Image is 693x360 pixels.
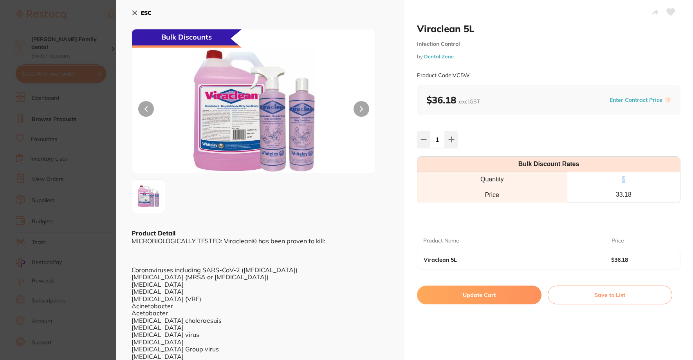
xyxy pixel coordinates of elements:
[134,182,162,210] img: Zw
[180,49,327,173] img: Zw
[34,30,135,37] p: Message from Restocq, sent 5d ago
[417,157,680,172] th: Bulk Discount Rates
[607,96,665,104] button: Enter Contract Price
[132,229,175,237] b: Product Detail
[567,187,680,203] th: 33.18
[417,54,680,60] small: by
[34,23,134,68] span: It has been 14 days since you have started your Restocq journey. We wanted to do a check in and s...
[417,72,470,79] small: Product Code: VC5W
[548,286,672,304] button: Save to List
[417,187,567,203] td: Price
[132,29,242,48] div: Bulk Discounts
[426,94,480,106] b: $36.18
[424,53,454,60] a: Dental Zone
[611,257,668,263] b: $36.18
[18,24,30,36] img: Profile image for Restocq
[424,257,592,263] b: Viraclean 5L
[12,16,145,42] div: message notification from Restocq, 5d ago. It has been 14 days since you have started your Restoc...
[665,97,671,103] label: i
[423,237,459,245] p: Product Name
[459,98,480,105] span: excl. GST
[132,6,152,20] button: ESC
[612,237,624,245] p: Price
[567,172,680,187] th: 2
[417,286,541,304] button: Update Cart
[417,23,680,34] h2: Viraclean 5L
[417,41,680,47] small: Infection Control
[417,172,567,187] th: Quantity
[141,9,152,16] b: ESC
